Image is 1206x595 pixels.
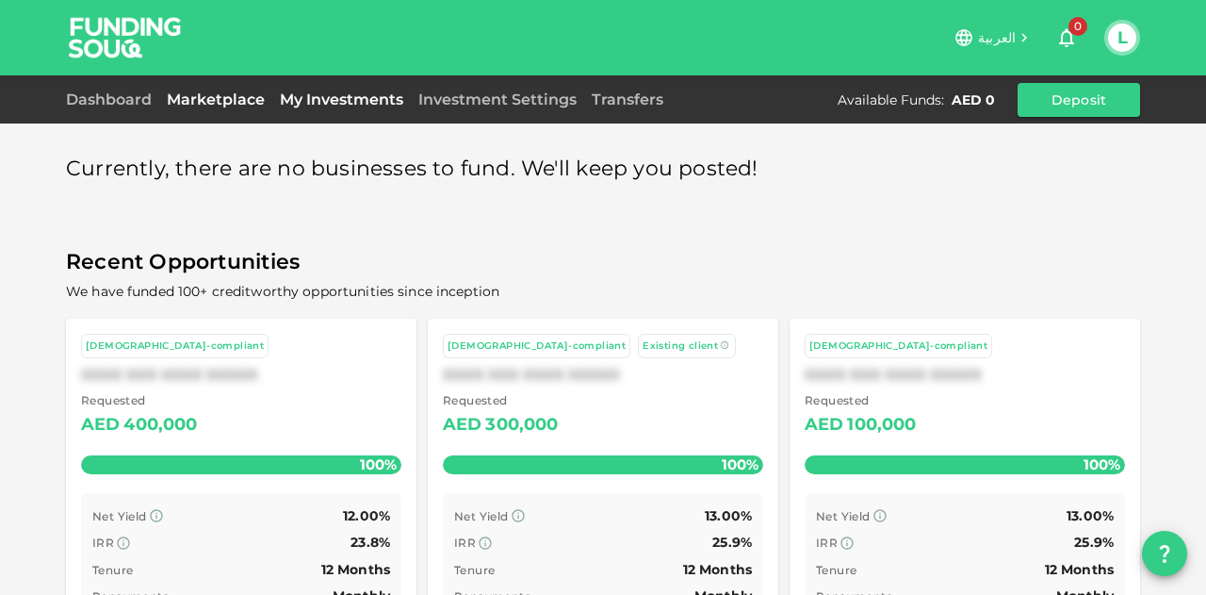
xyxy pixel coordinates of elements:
[816,563,856,577] span: Tenure
[443,366,763,384] div: XXXX XXX XXXX XXXXX
[643,339,718,352] span: Existing client
[1142,531,1187,576] button: question
[805,366,1125,384] div: XXXX XXX XXXX XXXXX
[81,366,401,384] div: XXXX XXX XXXX XXXXX
[805,410,843,440] div: AED
[1018,83,1140,117] button: Deposit
[1108,24,1136,52] button: L
[952,91,995,109] div: AED 0
[92,563,133,577] span: Tenure
[1048,19,1085,57] button: 0
[705,507,752,524] span: 13.00%
[123,410,197,440] div: 400,000
[809,339,987,355] div: [DEMOGRAPHIC_DATA]-compliant
[1079,451,1125,478] span: 100%
[355,451,401,478] span: 100%
[712,534,752,551] span: 25.9%
[454,563,495,577] span: Tenure
[66,151,758,188] span: Currently, there are no businesses to fund. We'll keep you posted!
[92,509,147,523] span: Net Yield
[584,91,671,108] a: Transfers
[86,339,264,355] div: [DEMOGRAPHIC_DATA]-compliant
[66,244,1140,281] span: Recent Opportunities
[454,509,509,523] span: Net Yield
[1074,534,1114,551] span: 25.9%
[411,91,584,108] a: Investment Settings
[66,91,159,108] a: Dashboard
[978,29,1016,46] span: العربية
[683,561,752,578] span: 12 Months
[838,91,944,109] div: Available Funds :
[454,536,476,550] span: IRR
[443,410,481,440] div: AED
[443,391,559,410] span: Requested
[717,451,763,478] span: 100%
[159,91,272,108] a: Marketplace
[1068,17,1087,36] span: 0
[343,507,390,524] span: 12.00%
[1045,561,1114,578] span: 12 Months
[805,391,917,410] span: Requested
[272,91,411,108] a: My Investments
[81,410,120,440] div: AED
[847,410,916,440] div: 100,000
[448,339,626,355] div: [DEMOGRAPHIC_DATA]-compliant
[350,534,390,551] span: 23.8%
[81,391,198,410] span: Requested
[321,561,390,578] span: 12 Months
[1067,507,1114,524] span: 13.00%
[816,536,838,550] span: IRR
[92,536,114,550] span: IRR
[485,410,558,440] div: 300,000
[816,509,871,523] span: Net Yield
[66,283,499,300] span: We have funded 100+ creditworthy opportunities since inception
